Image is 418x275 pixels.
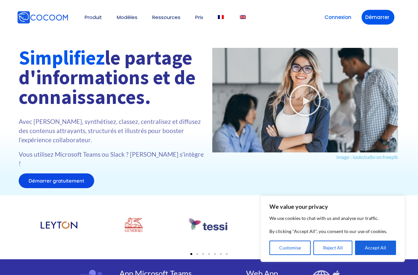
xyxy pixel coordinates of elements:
[19,117,206,145] p: Avec [PERSON_NAME], synthétisez, classez, centralisez et diffusez des contenus attrayants, struct...
[313,241,353,255] button: Reject All
[218,15,224,19] img: Français
[195,15,203,20] a: Prix
[17,11,68,24] img: Cocoom
[240,15,246,19] img: Anglais
[269,203,396,210] p: We value your privacy
[202,253,204,255] span: Go to slide 3
[29,178,84,183] span: Démarrer gratuitement
[269,214,396,222] p: We use cookies to chat with us and analyse our traffic.
[190,253,192,255] span: Go to slide 1
[196,253,198,255] span: Go to slide 2
[214,253,216,255] span: Go to slide 5
[226,253,228,255] span: Go to slide 7
[208,253,210,255] span: Go to slide 4
[117,15,137,20] a: Modèles
[321,10,355,25] a: Connexion
[336,154,398,160] a: image : lookstudio on freepik
[19,173,94,188] a: Démarrer gratuitement
[19,48,206,107] h1: le partage d'informations et de connaissances.
[269,227,396,235] p: By clicking "Accept All", you consent to our use of cookies.
[220,253,222,255] span: Go to slide 6
[85,15,102,20] a: Produit
[152,15,180,20] a: Ressources
[362,10,394,25] a: Démarrer
[19,150,206,168] p: Vous utilisez Microsoft Teams ou Slack ? [PERSON_NAME] s’intègre !
[269,241,311,255] button: Customise
[19,45,105,70] font: Simplifiez
[355,241,396,255] button: Accept All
